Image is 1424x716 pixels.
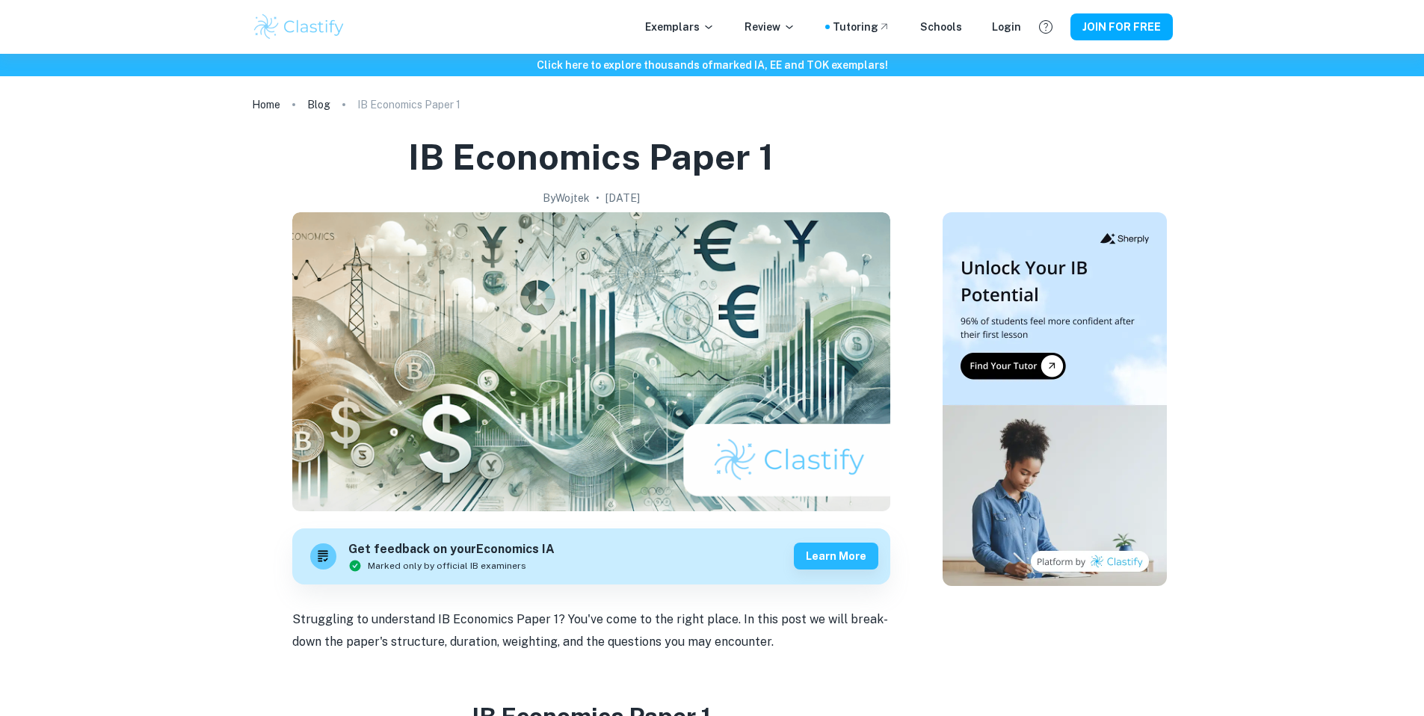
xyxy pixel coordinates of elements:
p: Exemplars [645,19,715,35]
img: Thumbnail [943,212,1167,586]
p: • [596,190,600,206]
h2: [DATE] [605,190,640,206]
a: Login [992,19,1021,35]
h1: IB Economics Paper 1 [408,133,774,181]
a: Get feedback on yourEconomics IAMarked only by official IB examinersLearn more [292,528,890,584]
h2: By Wojtek [543,190,590,206]
h6: Click here to explore thousands of marked IA, EE and TOK exemplars ! [3,57,1421,73]
button: Help and Feedback [1033,14,1058,40]
a: Blog [307,94,330,115]
a: Home [252,94,280,115]
button: Learn more [794,543,878,570]
button: JOIN FOR FREE [1070,13,1173,40]
p: IB Economics Paper 1 [357,96,460,113]
p: Review [745,19,795,35]
p: Struggling to understand IB Economics Paper 1? You've come to the right place. In this post we wi... [292,608,890,654]
a: Schools [920,19,962,35]
img: IB Economics Paper 1 cover image [292,212,890,511]
span: Marked only by official IB examiners [368,559,526,573]
h6: Get feedback on your Economics IA [348,540,555,559]
a: Tutoring [833,19,890,35]
img: Clastify logo [252,12,347,42]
